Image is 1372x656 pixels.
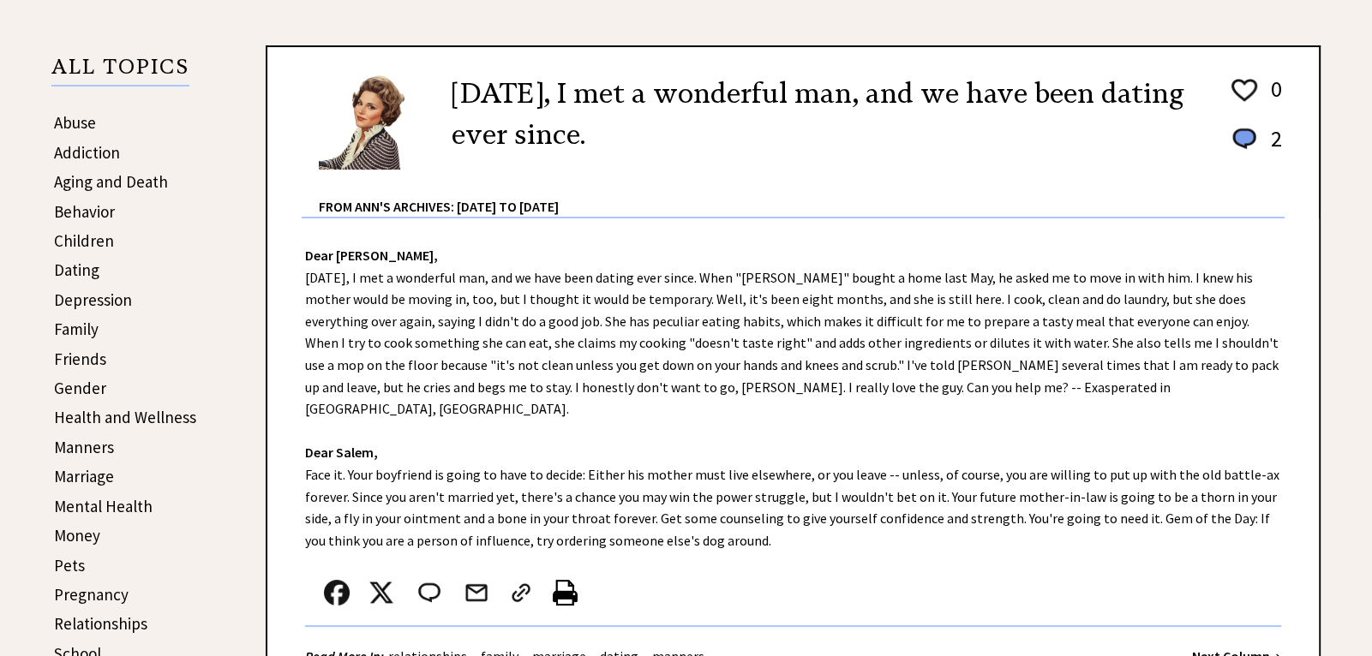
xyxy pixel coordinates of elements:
td: 2 [1262,124,1283,170]
a: Aging and Death [54,171,168,192]
img: link_02.png [508,580,534,605]
a: Friends [54,349,106,369]
a: Marriage [54,466,114,486]
a: Dating [54,259,99,280]
p: ALL TOPICS [51,57,189,86]
a: Relationships [54,613,147,634]
a: Abuse [54,112,96,133]
img: x_small.png [368,580,394,605]
div: From Ann's Archives: [DATE] to [DATE] [319,171,1285,217]
img: heart_outline%201.png [1229,75,1260,105]
a: Addiction [54,142,120,163]
a: Health and Wellness [54,407,196,427]
a: Money [54,525,100,546]
a: Mental Health [54,496,153,516]
a: Depression [54,289,132,310]
h2: [DATE], I met a wonderful man, and we have been dating ever since. [452,73,1203,155]
img: printer%20icon.png [553,580,578,605]
a: Pregnancy [54,584,129,605]
img: mail.png [464,580,489,605]
a: Gender [54,378,106,398]
td: 0 [1262,75,1283,122]
img: message_round%201.png [1229,125,1260,152]
img: facebook.png [324,580,350,605]
a: Behavior [54,201,115,222]
a: Pets [54,555,85,575]
img: Ann6%20v2%20small.png [319,73,426,170]
strong: Dear [PERSON_NAME], [305,247,438,264]
a: Manners [54,437,114,457]
a: Children [54,230,114,251]
img: message_round%202.png [415,580,444,605]
strong: Dear Salem, [305,444,378,461]
a: Family [54,319,99,339]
